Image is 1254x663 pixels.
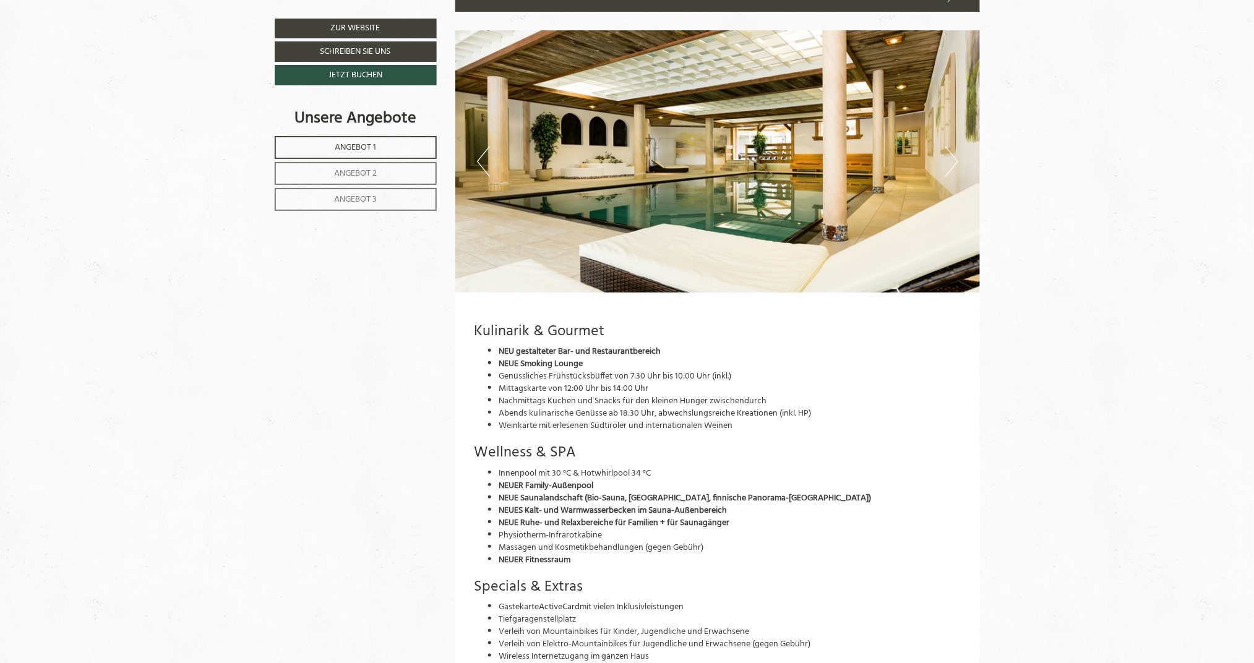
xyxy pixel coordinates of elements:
span: Gästekarte mit vielen Inklusivleistungen [499,600,684,614]
button: Previous [477,146,490,177]
span: Angebot 3 [334,192,377,207]
span: Tiefgaragenstellplatz [499,612,576,627]
span: Abends kulinarische Genüsse ab 18:30 Uhr, abwechslungsreiche Kreationen (inkl. HP) [499,406,811,421]
strong: NEUER Family-Außenpool [499,479,593,493]
button: Next [945,146,958,177]
span: Angebot 1 [335,140,376,155]
span: Genüssliches Frühstücksbüffet von 7:30 Uhr bis 10:00 Uhr (inkl.) [499,369,731,383]
strong: NEUES Kalt- und Warmwasserbecken im Sauna-Außenbereich [499,503,727,518]
strong: NEUE Ruhe- und Relaxbereiche für Familien + für Saunagänger [499,516,729,530]
a: Schreiben Sie uns [275,41,437,62]
span: Verleih von Elektro-Mountainbikes für Jugendliche und Erwachsene (gegen Gebühr) [499,637,810,651]
a: Zur Website [275,19,437,38]
h3: Wellness & SPA [474,445,961,461]
a: ActiveCard [539,600,580,614]
a: Jetzt buchen [275,65,437,85]
span: Mittagskarte von 12:00 Uhr bis 14:00 Uhr [499,382,648,396]
h3: Specials & Extras [474,579,961,595]
li: Physiotherm-Infrarotkabine [499,529,961,542]
span: Massagen und Kosmetikbehandlungen (gegen Gebühr) [499,541,703,555]
span: Angebot 2 [334,166,377,181]
li: Weinkarte mit erlesenen Südtiroler und internationalen Weinen [499,420,961,432]
div: Unsere Angebote [275,107,437,130]
li: Innenpool mit 30 °C & Hotwhirlpool 34 °C [499,468,961,480]
strong: NEUER Fitnessraum [499,553,570,567]
li: Wireless Internetzugang im ganzen Haus [499,651,961,663]
h3: Kulinarik & Gourmet [474,323,961,340]
span: NEU gestalteter Bar- und Restaurantbereich [499,344,661,359]
strong: NEUE Smoking Lounge [499,357,583,371]
span: Nachmittags Kuchen und Snacks für den kleinen Hunger zwischendurch [499,394,767,408]
strong: NEUE Saunalandschaft (Bio-Sauna, [GEOGRAPHIC_DATA], finnische Panorama-[GEOGRAPHIC_DATA]) [499,491,872,505]
span: Verleih von Mountainbikes für Kinder, Jugendliche und Erwachsene [499,625,749,639]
